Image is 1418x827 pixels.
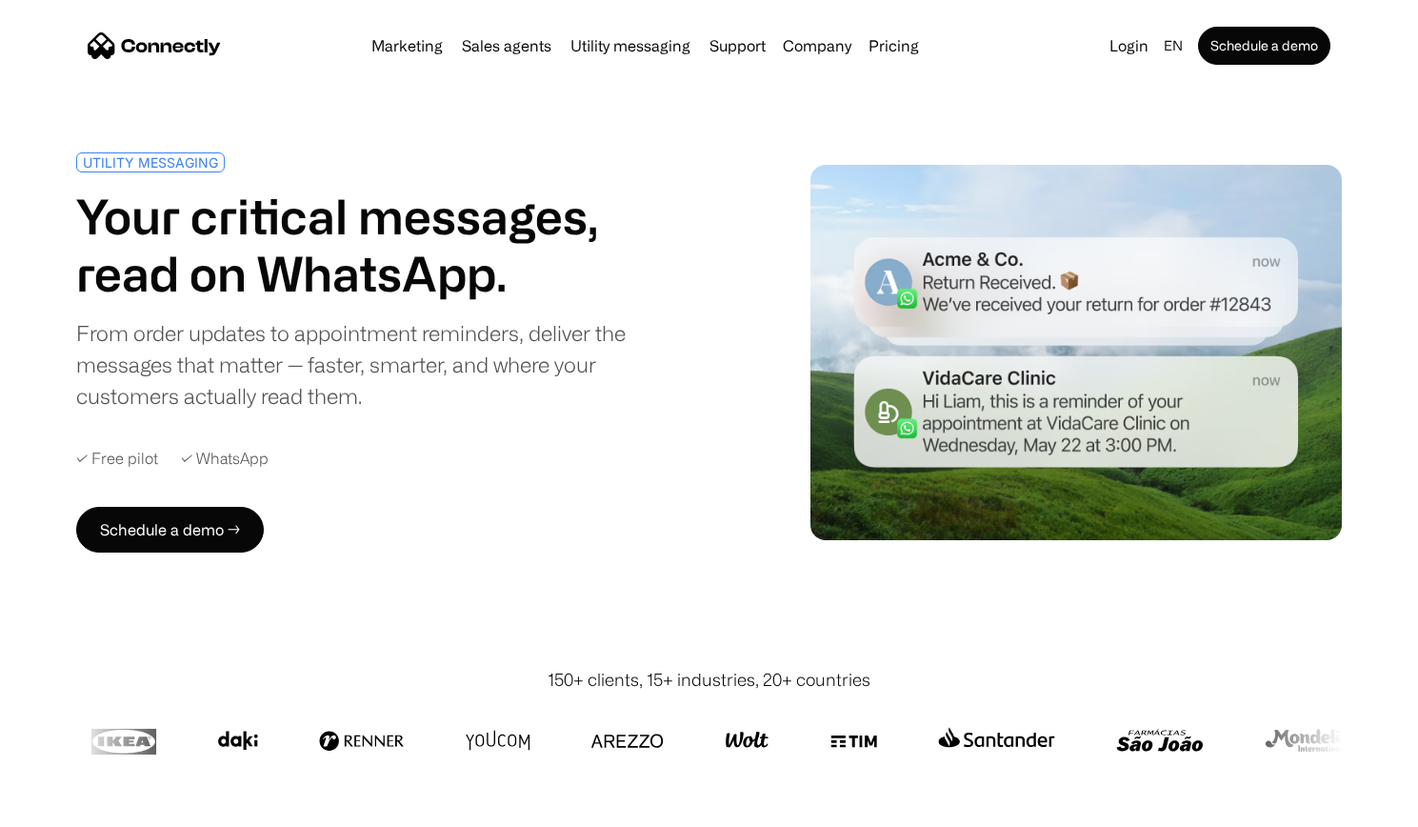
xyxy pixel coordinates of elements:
[548,667,870,693] div: 150+ clients, 15+ industries, 20+ countries
[364,38,450,53] a: Marketing
[19,792,114,820] aside: Language selected: English
[1156,32,1194,59] div: en
[702,38,773,53] a: Support
[1164,32,1183,59] div: en
[563,38,698,53] a: Utility messaging
[38,794,114,820] ul: Language list
[76,507,264,553] a: Schedule a demo →
[1198,27,1330,65] a: Schedule a demo
[88,31,221,60] a: home
[861,38,927,53] a: Pricing
[83,155,218,170] div: UTILITY MESSAGING
[777,32,857,59] div: Company
[76,188,702,302] h1: Your critical messages, read on WhatsApp.
[76,450,158,468] div: ✓ Free pilot
[76,317,702,412] div: From order updates to appointment reminders, deliver the messages that matter — faster, smarter, ...
[783,32,851,59] div: Company
[454,38,559,53] a: Sales agents
[1102,32,1156,59] a: Login
[181,450,269,468] div: ✓ WhatsApp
